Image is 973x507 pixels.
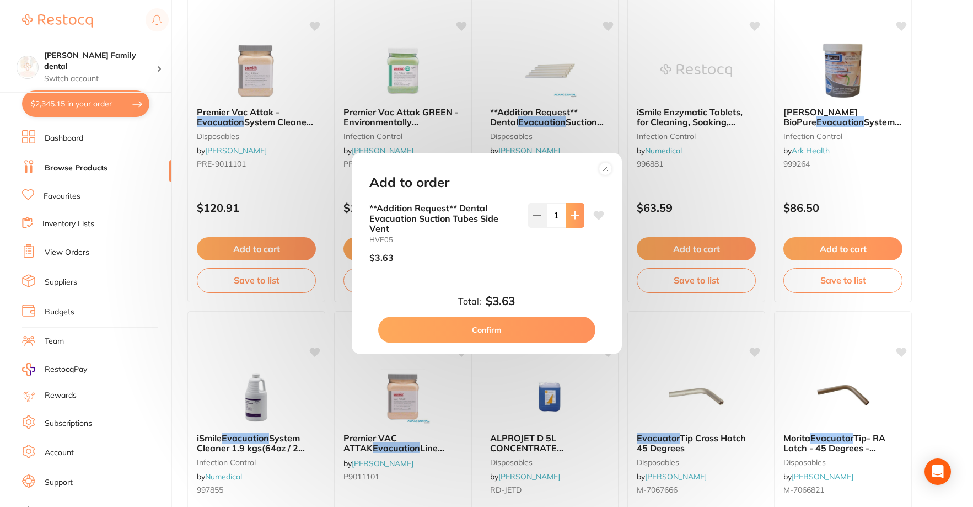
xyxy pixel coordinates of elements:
[486,295,515,308] b: $3.63
[369,253,394,263] p: $3.63
[378,317,595,343] button: Confirm
[369,236,519,244] small: HVE05
[369,203,519,233] b: **Addition Request** Dental Evacuation Suction Tubes Side Vent
[924,458,951,485] div: Open Intercom Messenger
[458,296,481,306] label: Total:
[369,175,449,190] h2: Add to order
